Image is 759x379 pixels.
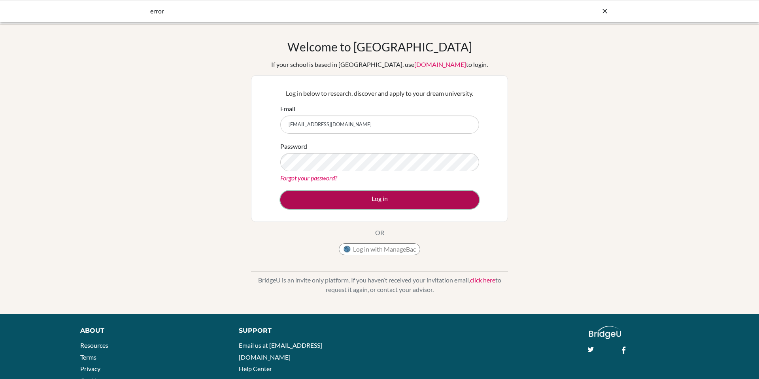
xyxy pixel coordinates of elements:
p: Log in below to research, discover and apply to your dream university. [280,89,479,98]
p: BridgeU is an invite only platform. If you haven’t received your invitation email, to request it ... [251,275,508,294]
div: If your school is based in [GEOGRAPHIC_DATA], use to login. [271,60,488,69]
a: click here [470,276,495,284]
div: error [150,6,490,16]
a: Privacy [80,365,100,372]
div: Support [239,326,370,335]
img: logo_white@2x-f4f0deed5e89b7ecb1c2cc34c3e3d731f90f0f143d5ea2071677605dd97b5244.png [589,326,621,339]
a: Forgot your password? [280,174,337,182]
a: Help Center [239,365,272,372]
label: Email [280,104,295,114]
a: Resources [80,341,108,349]
a: Terms [80,353,96,361]
label: Password [280,142,307,151]
button: Log in [280,191,479,209]
a: [DOMAIN_NAME] [414,61,466,68]
a: Email us at [EMAIL_ADDRESS][DOMAIN_NAME] [239,341,322,361]
button: Log in with ManageBac [339,243,420,255]
div: About [80,326,221,335]
h1: Welcome to [GEOGRAPHIC_DATA] [287,40,472,54]
p: OR [375,228,384,237]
